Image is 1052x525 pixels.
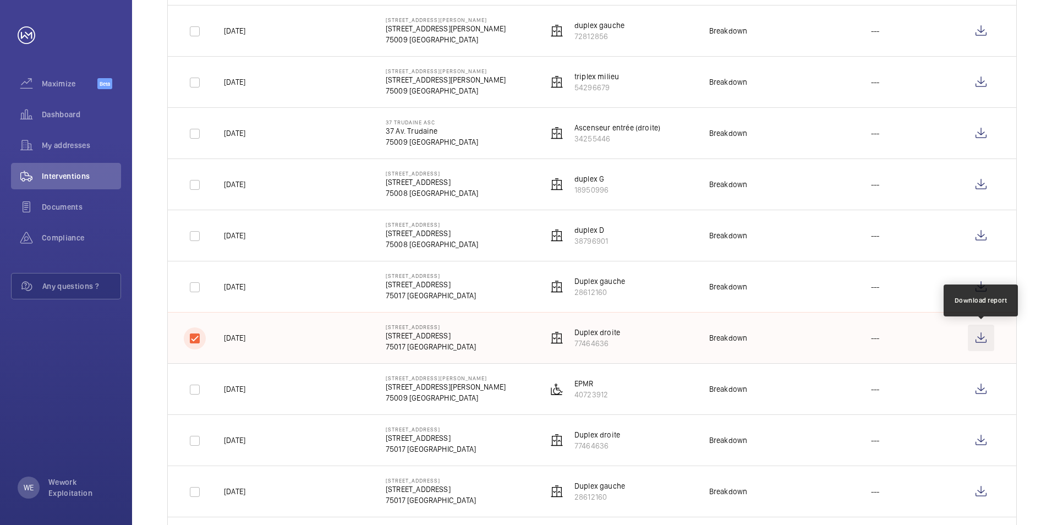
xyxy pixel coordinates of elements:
[574,287,625,298] p: 28612160
[224,230,245,241] p: [DATE]
[574,82,620,93] p: 54296679
[871,230,880,241] p: ---
[224,179,245,190] p: [DATE]
[550,434,563,447] img: elevator.svg
[550,127,563,140] img: elevator.svg
[386,177,478,188] p: [STREET_ADDRESS]
[574,173,609,184] p: duplex G
[386,375,506,381] p: [STREET_ADDRESS][PERSON_NAME]
[871,281,880,292] p: ---
[97,78,112,89] span: Beta
[574,480,625,491] p: Duplex gauche
[550,75,563,89] img: elevator.svg
[386,341,476,352] p: 75017 [GEOGRAPHIC_DATA]
[386,221,478,228] p: [STREET_ADDRESS]
[386,136,478,147] p: 75009 [GEOGRAPHIC_DATA]
[709,179,748,190] div: Breakdown
[709,230,748,241] div: Breakdown
[550,382,563,396] img: platform_lift.svg
[386,392,506,403] p: 75009 [GEOGRAPHIC_DATA]
[871,384,880,395] p: ---
[224,332,245,343] p: [DATE]
[42,171,121,182] span: Interventions
[871,435,880,446] p: ---
[386,228,478,239] p: [STREET_ADDRESS]
[386,426,476,433] p: [STREET_ADDRESS]
[574,440,620,451] p: 77464636
[224,384,245,395] p: [DATE]
[574,491,625,502] p: 28612160
[574,389,608,400] p: 40723912
[871,25,880,36] p: ---
[224,76,245,87] p: [DATE]
[386,119,478,125] p: 37 Trudaine Asc
[871,76,880,87] p: ---
[42,78,97,89] span: Maximize
[871,332,880,343] p: ---
[550,24,563,37] img: elevator.svg
[709,384,748,395] div: Breakdown
[550,229,563,242] img: elevator.svg
[574,71,620,82] p: triplex milieu
[386,125,478,136] p: 37 Av. Trudaine
[386,85,506,96] p: 75009 [GEOGRAPHIC_DATA]
[709,128,748,139] div: Breakdown
[709,486,748,497] div: Breakdown
[386,272,476,279] p: [STREET_ADDRESS]
[42,109,121,120] span: Dashboard
[574,338,620,349] p: 77464636
[224,128,245,139] p: [DATE]
[709,25,748,36] div: Breakdown
[386,330,476,341] p: [STREET_ADDRESS]
[224,435,245,446] p: [DATE]
[871,486,880,497] p: ---
[386,188,478,199] p: 75008 [GEOGRAPHIC_DATA]
[386,17,506,23] p: [STREET_ADDRESS][PERSON_NAME]
[24,482,34,493] p: WE
[386,381,506,392] p: [STREET_ADDRESS][PERSON_NAME]
[709,76,748,87] div: Breakdown
[386,239,478,250] p: 75008 [GEOGRAPHIC_DATA]
[550,485,563,498] img: elevator.svg
[709,281,748,292] div: Breakdown
[224,486,245,497] p: [DATE]
[386,74,506,85] p: [STREET_ADDRESS][PERSON_NAME]
[574,31,624,42] p: 72812856
[386,68,506,74] p: [STREET_ADDRESS][PERSON_NAME]
[386,444,476,455] p: 75017 [GEOGRAPHIC_DATA]
[574,327,620,338] p: Duplex droite
[224,281,245,292] p: [DATE]
[48,477,114,499] p: Wework Exploitation
[42,232,121,243] span: Compliance
[42,281,120,292] span: Any questions ?
[386,324,476,330] p: [STREET_ADDRESS]
[550,331,563,344] img: elevator.svg
[709,332,748,343] div: Breakdown
[574,122,661,133] p: Ascenseur entrée (droite)
[386,23,506,34] p: [STREET_ADDRESS][PERSON_NAME]
[709,435,748,446] div: Breakdown
[574,20,624,31] p: duplex gauche
[871,128,880,139] p: ---
[42,140,121,151] span: My addresses
[574,236,608,247] p: 38796901
[574,429,620,440] p: Duplex droite
[386,495,476,506] p: 75017 [GEOGRAPHIC_DATA]
[550,178,563,191] img: elevator.svg
[386,290,476,301] p: 75017 [GEOGRAPHIC_DATA]
[574,276,625,287] p: Duplex gauche
[386,433,476,444] p: [STREET_ADDRESS]
[574,184,609,195] p: 18950996
[574,133,661,144] p: 34255446
[574,225,608,236] p: duplex D
[42,201,121,212] span: Documents
[386,477,476,484] p: [STREET_ADDRESS]
[386,279,476,290] p: [STREET_ADDRESS]
[955,296,1007,305] div: Download report
[386,34,506,45] p: 75009 [GEOGRAPHIC_DATA]
[386,484,476,495] p: [STREET_ADDRESS]
[224,25,245,36] p: [DATE]
[871,179,880,190] p: ---
[550,280,563,293] img: elevator.svg
[574,378,608,389] p: EPMR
